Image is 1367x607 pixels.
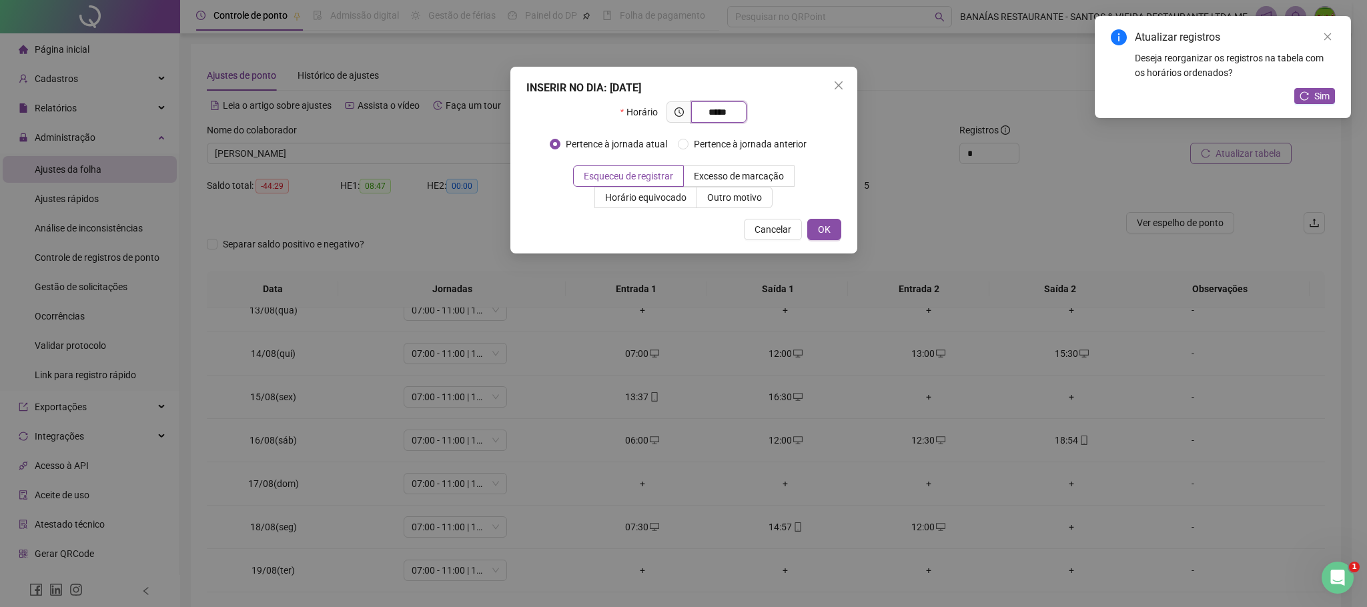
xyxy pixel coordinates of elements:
[1323,32,1332,41] span: close
[755,222,791,237] span: Cancelar
[694,171,784,181] span: Excesso de marcação
[1135,29,1335,45] div: Atualizar registros
[1349,562,1360,572] span: 1
[828,75,849,96] button: Close
[818,222,831,237] span: OK
[620,101,666,123] label: Horário
[1322,562,1354,594] iframe: Intercom live chat
[1300,91,1309,101] span: reload
[1135,51,1335,80] div: Deseja reorganizar os registros na tabela com os horários ordenados?
[1320,29,1335,44] a: Close
[833,80,844,91] span: close
[689,137,812,151] span: Pertence à jornada anterior
[526,80,841,96] div: INSERIR NO DIA : [DATE]
[707,192,762,203] span: Outro motivo
[560,137,672,151] span: Pertence à jornada atual
[807,219,841,240] button: OK
[1314,89,1330,103] span: Sim
[605,192,687,203] span: Horário equivocado
[1111,29,1127,45] span: info-circle
[584,171,673,181] span: Esqueceu de registrar
[744,219,802,240] button: Cancelar
[1294,88,1335,104] button: Sim
[674,107,684,117] span: clock-circle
